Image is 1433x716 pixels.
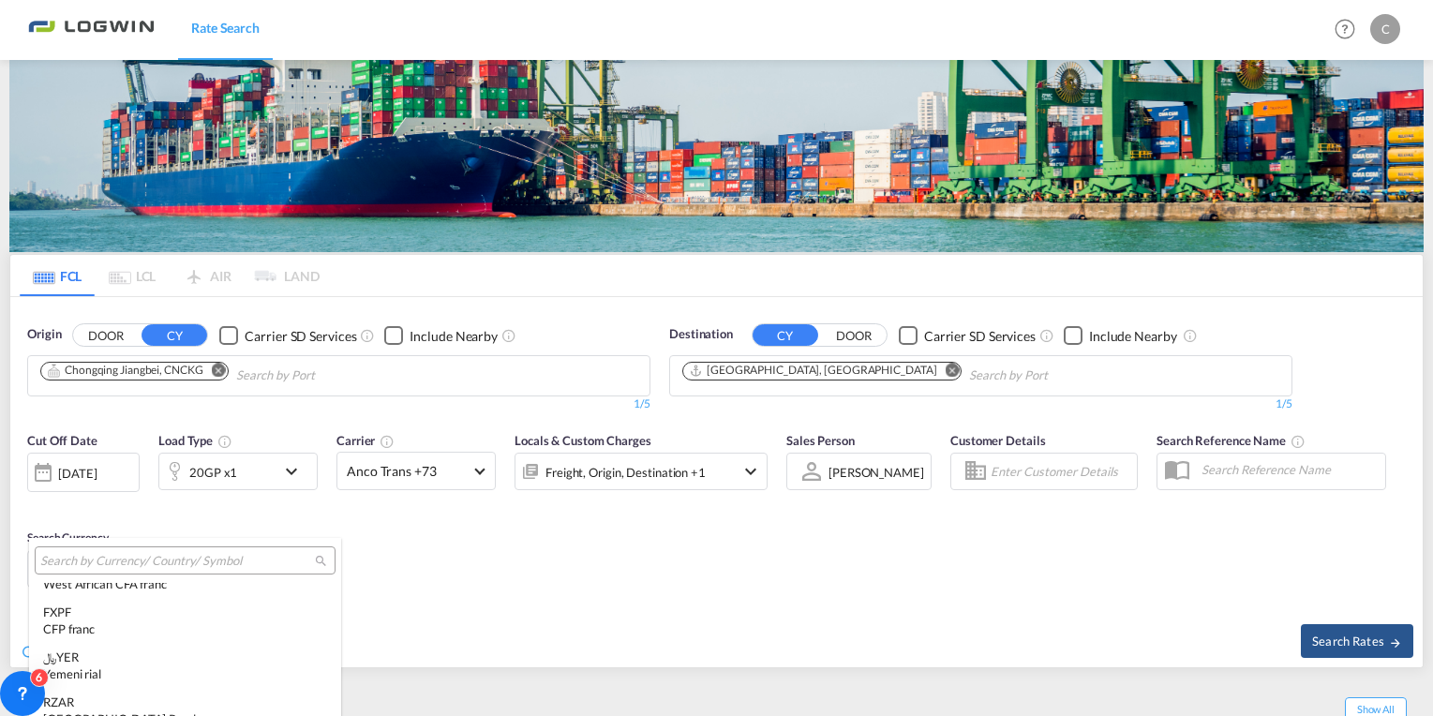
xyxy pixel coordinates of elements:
[40,553,315,570] input: Search by Currency/ Country/ Symbol
[43,620,327,637] div: CFP franc
[314,554,328,568] md-icon: icon-magnify
[43,575,327,592] div: West African CFA franc
[43,604,50,619] span: F
[43,604,327,637] div: XPF
[43,649,56,664] span: ﷼
[43,694,51,709] span: R
[43,649,327,682] div: YER
[43,665,327,682] div: Yemeni rial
